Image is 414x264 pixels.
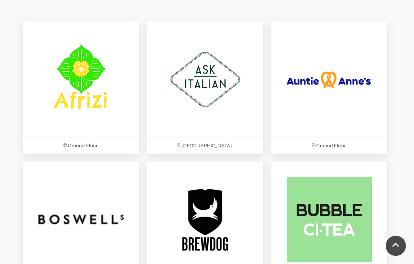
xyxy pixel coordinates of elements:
p: Ground Floor [23,138,139,154]
p: [GEOGRAPHIC_DATA] [147,138,263,154]
a: Ground Floor [267,17,391,158]
p: Ground Floor [271,138,387,154]
a: Ground Floor [19,17,143,158]
a: [GEOGRAPHIC_DATA] [143,17,267,158]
